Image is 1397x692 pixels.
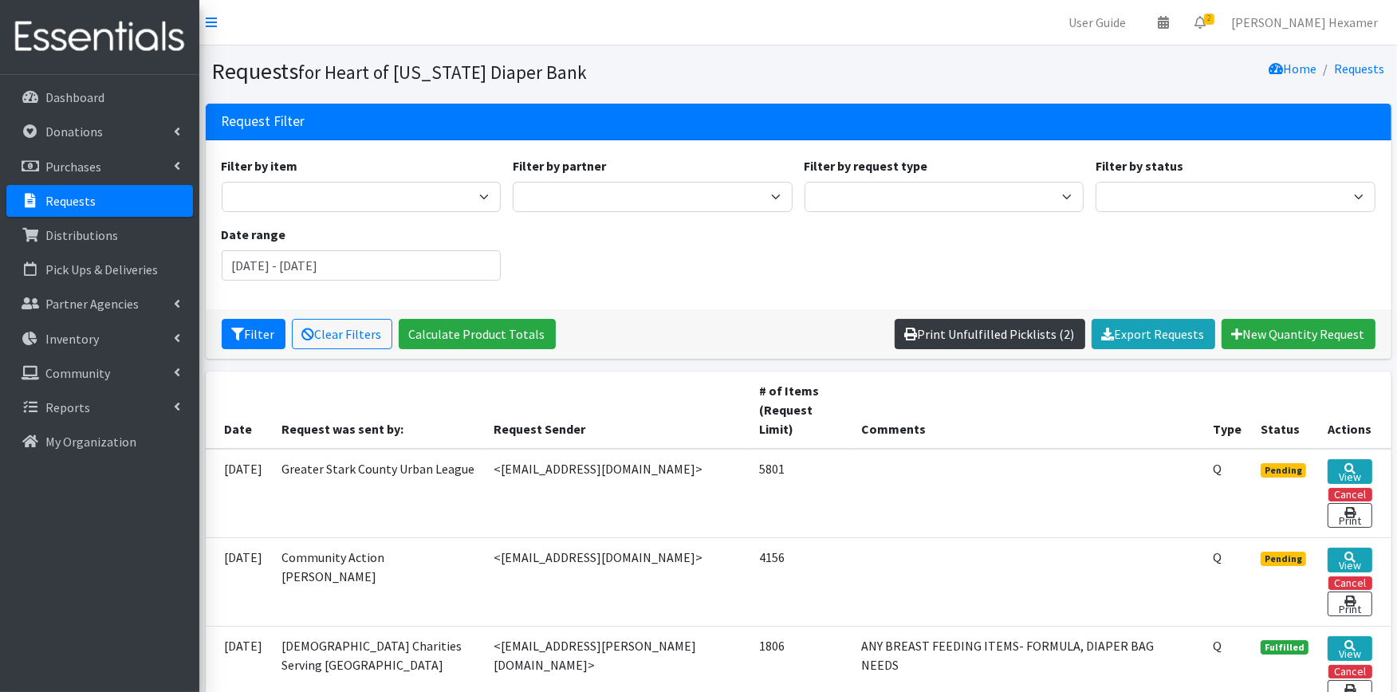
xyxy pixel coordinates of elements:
a: Pick Ups & Deliveries [6,254,193,285]
p: Reports [45,399,90,415]
a: 2 [1182,6,1218,38]
input: January 1, 2011 - December 31, 2011 [222,250,502,281]
a: My Organization [6,426,193,458]
label: Filter by item [222,156,298,175]
th: # of Items (Request Limit) [750,372,852,449]
a: Community [6,357,193,389]
button: Cancel [1328,665,1372,678]
a: New Quantity Request [1222,319,1375,349]
a: Dashboard [6,81,193,113]
p: Partner Agencies [45,296,139,312]
abbr: Quantity [1213,461,1222,477]
a: View [1328,636,1372,661]
a: View [1328,548,1372,572]
a: Requests [6,185,193,217]
p: Donations [45,124,103,140]
p: Distributions [45,227,118,243]
a: Print Unfulfilled Picklists (2) [895,319,1085,349]
a: Clear Filters [292,319,392,349]
span: Pending [1261,463,1306,478]
a: Donations [6,116,193,147]
a: Requests [1335,61,1385,77]
a: [PERSON_NAME] Hexamer [1218,6,1391,38]
td: 5801 [750,449,852,538]
a: User Guide [1056,6,1139,38]
th: Date [206,372,273,449]
td: 4156 [750,537,852,626]
td: Greater Stark County Urban League [273,449,485,538]
label: Filter by request type [805,156,928,175]
a: Home [1269,61,1317,77]
p: Community [45,365,110,381]
button: Filter [222,319,285,349]
td: <[EMAIL_ADDRESS][DOMAIN_NAME]> [485,449,750,538]
th: Type [1203,372,1251,449]
th: Actions [1318,372,1391,449]
button: Cancel [1328,488,1372,501]
p: Inventory [45,331,99,347]
span: Fulfilled [1261,640,1308,655]
a: Calculate Product Totals [399,319,556,349]
abbr: Quantity [1213,549,1222,565]
p: My Organization [45,434,136,450]
th: Status [1251,372,1318,449]
p: Pick Ups & Deliveries [45,261,158,277]
p: Requests [45,193,96,209]
a: Inventory [6,323,193,355]
a: View [1328,459,1372,484]
label: Filter by partner [513,156,606,175]
td: [DATE] [206,449,273,538]
label: Filter by status [1096,156,1183,175]
button: Cancel [1328,576,1372,590]
th: Request was sent by: [273,372,485,449]
p: Dashboard [45,89,104,105]
a: Purchases [6,151,193,183]
h3: Request Filter [222,113,305,130]
td: <[EMAIL_ADDRESS][DOMAIN_NAME]> [485,537,750,626]
img: HumanEssentials [6,10,193,64]
abbr: Quantity [1213,638,1222,654]
p: Purchases [45,159,101,175]
th: Comments [852,372,1203,449]
td: [DATE] [206,537,273,626]
a: Export Requests [1092,319,1215,349]
small: for Heart of [US_STATE] Diaper Bank [299,61,588,84]
th: Request Sender [485,372,750,449]
a: Distributions [6,219,193,251]
a: Print [1328,503,1372,528]
h1: Requests [212,57,793,85]
a: Print [1328,592,1372,616]
label: Date range [222,225,286,244]
td: Community Action [PERSON_NAME] [273,537,485,626]
span: Pending [1261,552,1306,566]
a: Partner Agencies [6,288,193,320]
span: 2 [1204,14,1214,25]
a: Reports [6,391,193,423]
